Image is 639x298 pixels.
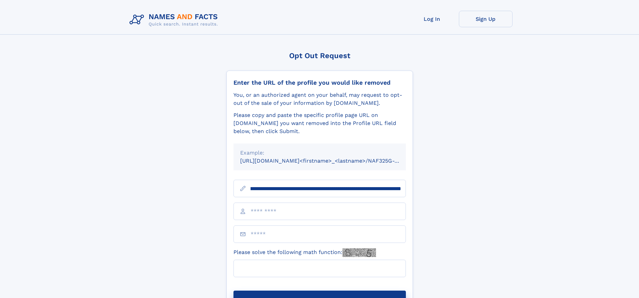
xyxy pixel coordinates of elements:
[233,248,376,257] label: Please solve the following math function:
[405,11,459,27] a: Log In
[233,91,406,107] div: You, or an authorized agent on your behalf, may request to opt-out of the sale of your informatio...
[240,158,419,164] small: [URL][DOMAIN_NAME]<firstname>_<lastname>/NAF325G-xxxxxxxx
[233,79,406,86] div: Enter the URL of the profile you would like removed
[233,111,406,135] div: Please copy and paste the specific profile page URL on [DOMAIN_NAME] you want removed into the Pr...
[127,11,223,29] img: Logo Names and Facts
[226,51,413,60] div: Opt Out Request
[240,149,399,157] div: Example:
[459,11,513,27] a: Sign Up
